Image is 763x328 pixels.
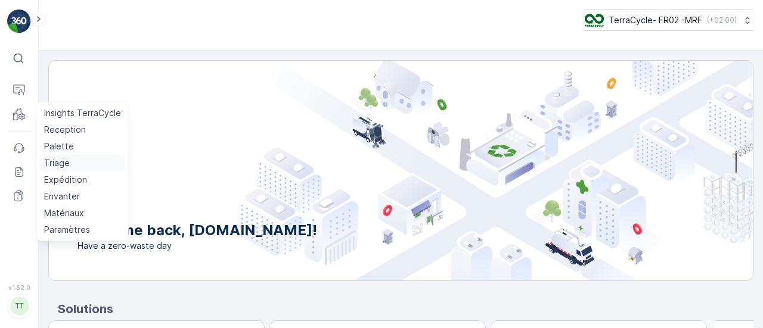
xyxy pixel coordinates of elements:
[10,296,29,315] div: TT
[609,14,702,26] p: TerraCycle- FR02 -MRF
[237,61,753,280] img: city illustration
[707,15,737,25] p: ( +02:00 )
[58,300,753,318] p: Solutions
[585,10,753,31] button: TerraCycle- FR02 -MRF(+02:00)
[77,221,317,240] p: Welcome back, [DOMAIN_NAME]!
[7,10,31,33] img: logo
[585,14,604,27] img: terracycle.png
[7,284,31,291] span: v 1.52.0
[7,293,31,318] button: TT
[77,240,317,252] span: Have a zero-waste day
